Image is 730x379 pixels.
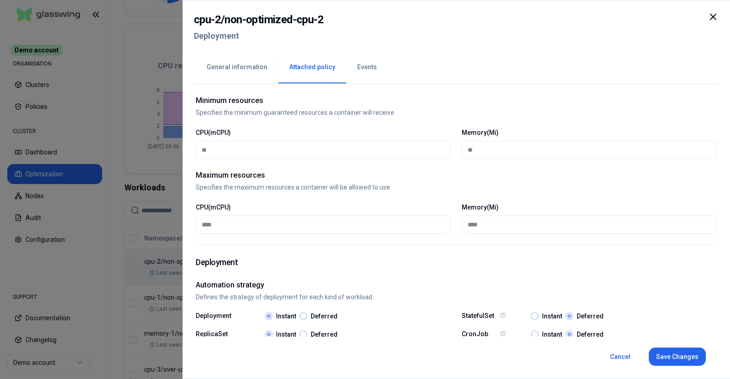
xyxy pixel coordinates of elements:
label: Deferred [311,331,338,338]
label: Instant [542,331,562,338]
button: Save Changes [649,348,706,366]
label: CronJob [462,331,498,338]
label: CPU(mCPU) [196,129,231,136]
label: Memory(Mi) [462,129,499,136]
label: Instant [276,331,296,338]
button: Events [346,51,388,83]
label: Deferred [577,313,604,319]
label: Deployment [196,312,232,320]
p: Specifies the minimum guaranteed resources a container will receive. [196,108,717,117]
p: Specifies the maximum resources a container will be allowed to use. [196,183,717,192]
h2: Minimum resources [196,95,717,106]
h1: Deployment [196,256,717,269]
button: Attached policy [278,51,346,83]
label: Deferred [311,313,338,319]
label: Memory(Mi) [462,204,499,211]
h2: Automation strategy [196,280,717,291]
label: ReplicaSet [196,331,232,338]
h2: cpu-2 / non-optimized-cpu-2 [194,11,323,28]
label: Instant [542,313,562,319]
button: General information [196,51,278,83]
button: Cancel [603,348,638,366]
p: Defines the strategy of deployment for each kind of workload. [196,292,717,302]
label: Deferred [577,331,604,338]
label: CPU(mCPU) [196,204,231,211]
label: StatefulSet [462,312,498,320]
label: Instant [276,313,296,319]
h2: Deployment [194,28,323,44]
h2: Maximum resources [196,170,717,181]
